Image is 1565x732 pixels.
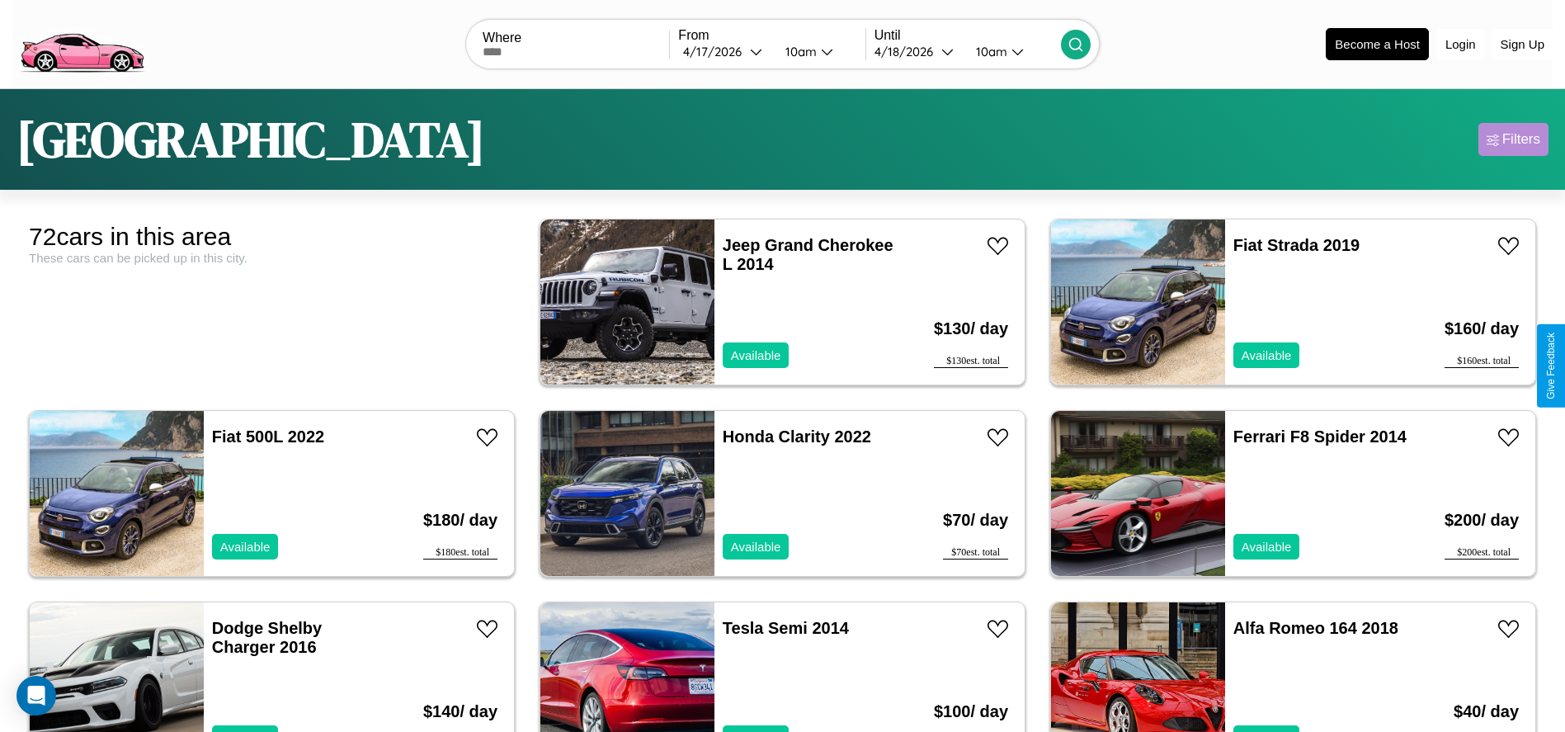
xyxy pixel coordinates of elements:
div: $ 180 est. total [423,546,497,560]
div: These cars can be picked up in this city. [29,251,515,265]
a: Alfa Romeo 164 2018 [1233,619,1398,637]
h1: [GEOGRAPHIC_DATA] [16,106,485,173]
h3: $ 200 / day [1445,494,1519,546]
div: $ 130 est. total [934,355,1008,368]
a: Jeep Grand Cherokee L 2014 [723,236,893,273]
div: Filters [1502,131,1540,148]
a: Tesla Semi 2014 [723,619,849,637]
h3: $ 160 / day [1445,303,1519,355]
img: logo [12,8,151,77]
div: 10am [968,44,1011,59]
div: $ 160 est. total [1445,355,1519,368]
button: Become a Host [1326,28,1429,60]
div: Give Feedback [1545,333,1557,399]
div: $ 200 est. total [1445,546,1519,560]
p: Available [1242,344,1292,366]
h3: $ 130 / day [934,303,1008,355]
div: Open Intercom Messenger [16,676,56,715]
div: $ 70 est. total [943,546,1008,560]
div: 4 / 18 / 2026 [874,44,941,59]
a: Dodge Shelby Charger 2016 [212,619,322,656]
button: 4/17/2026 [678,43,771,60]
a: Honda Clarity 2022 [723,427,871,446]
div: 72 cars in this area [29,223,515,251]
button: 10am [963,43,1061,60]
a: Ferrari F8 Spider 2014 [1233,427,1407,446]
button: 10am [772,43,865,60]
button: Sign Up [1492,29,1553,59]
p: Available [1242,536,1292,558]
div: 4 / 17 / 2026 [683,44,750,59]
a: Fiat 500L 2022 [212,427,324,446]
div: 10am [777,44,821,59]
label: From [678,28,865,43]
p: Available [220,536,271,558]
label: Where [483,31,669,45]
a: Fiat Strada 2019 [1233,236,1360,254]
label: Until [874,28,1061,43]
h3: $ 180 / day [423,494,497,546]
p: Available [731,344,781,366]
button: Filters [1478,123,1549,156]
p: Available [731,536,781,558]
button: Login [1437,29,1484,59]
h3: $ 70 / day [943,494,1008,546]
